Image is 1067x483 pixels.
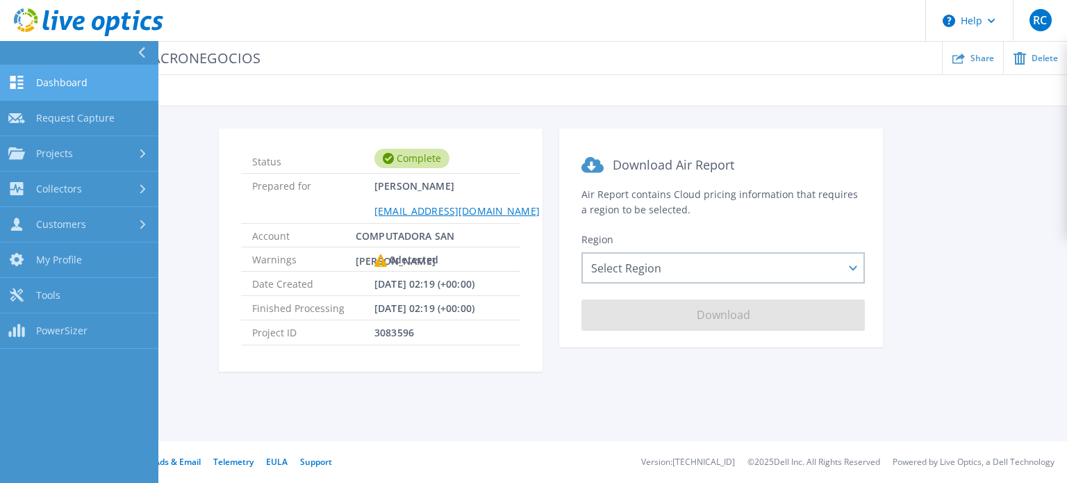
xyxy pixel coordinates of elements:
[613,156,734,173] span: Download Air Report
[252,247,374,271] span: Warnings
[1033,15,1047,26] span: RC
[374,247,438,272] div: 0 detected
[374,320,414,344] span: 3083596
[252,296,374,320] span: Finished Processing
[252,320,374,344] span: Project ID
[36,76,88,89] span: Dashboard
[374,174,540,222] span: [PERSON_NAME]
[36,218,86,231] span: Customers
[1032,54,1058,63] span: Delete
[71,50,260,66] p: RVTools
[252,149,374,167] span: Status
[970,54,994,63] span: Share
[374,296,474,320] span: [DATE] 02:19 (+00:00)
[252,224,356,247] span: Account
[356,224,509,247] span: COMPUTADORA SAN [PERSON_NAME]
[266,456,288,468] a: EULA
[154,456,201,468] a: Ads & Email
[641,458,735,467] li: Version: [TECHNICAL_ID]
[36,325,88,337] span: PowerSizer
[893,458,1054,467] li: Powered by Live Optics, a Dell Technology
[581,188,858,216] span: Air Report contains Cloud pricing information that requires a region to be selected.
[36,112,115,124] span: Request Capture
[252,272,374,295] span: Date Created
[300,456,332,468] a: Support
[581,233,613,246] span: Region
[374,204,540,218] a: [EMAIL_ADDRESS][DOMAIN_NAME]
[581,300,865,331] button: Download
[374,149,449,168] div: Complete
[213,456,254,468] a: Telemetry
[252,174,374,222] span: Prepared for
[36,147,73,160] span: Projects
[581,252,865,284] div: Select Region
[36,183,82,195] span: Collectors
[36,289,60,302] span: Tools
[374,272,474,295] span: [DATE] 02:19 (+00:00)
[129,50,260,66] span: MACRONEGOCIOS
[36,254,82,266] span: My Profile
[747,458,880,467] li: © 2025 Dell Inc. All Rights Reserved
